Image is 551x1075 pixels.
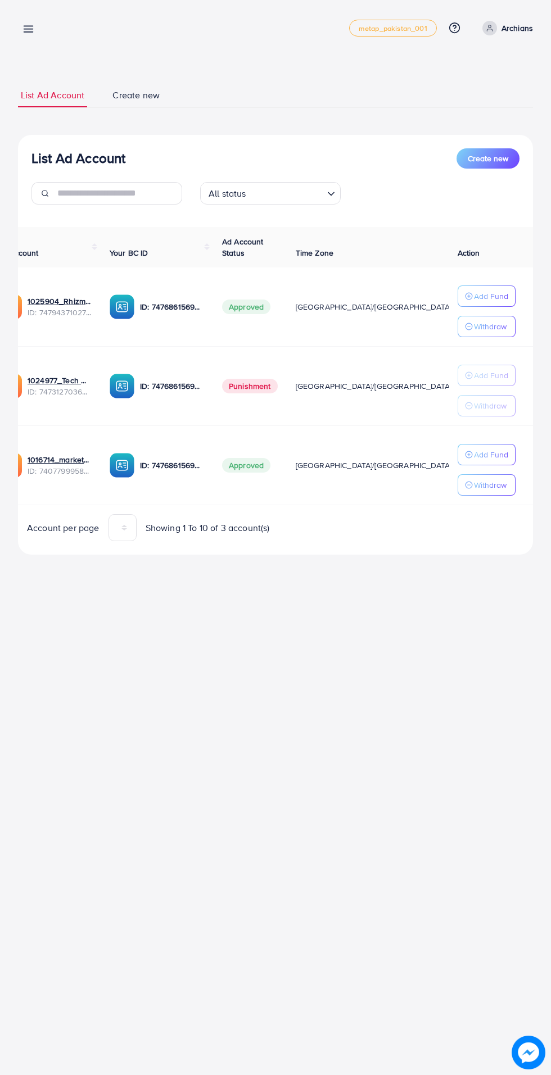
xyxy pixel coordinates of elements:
span: Your BC ID [110,247,148,258]
p: Archians [502,21,533,35]
p: Withdraw [474,320,507,333]
a: Archians [478,21,533,35]
span: Approved [222,458,270,473]
p: ID: 7476861569385742352 [140,459,204,472]
p: Withdraw [474,399,507,412]
span: ID: 7479437102770323473 [28,307,92,318]
button: Create new [457,148,520,169]
img: ic-ba-acc.ded83a64.svg [110,374,134,398]
span: Create new [468,153,508,164]
button: Add Fund [458,444,516,465]
input: Search for option [250,183,323,202]
span: [GEOGRAPHIC_DATA]/[GEOGRAPHIC_DATA] [296,460,452,471]
button: Withdraw [458,316,516,337]
span: ID: 7473127036257615873 [28,386,92,397]
span: [GEOGRAPHIC_DATA]/[GEOGRAPHIC_DATA] [296,380,452,392]
span: metap_pakistan_001 [359,25,427,32]
a: 1025904_Rhizmall Archbeat_1741442161001 [28,296,92,307]
p: Add Fund [474,289,508,303]
div: <span class='underline'>1016714_marketbay_1724762849692</span></br>7407799958096789521 [28,454,92,477]
button: Withdraw [458,395,516,416]
div: <span class='underline'>1024977_Tech Wave_1739972983986</span></br>7473127036257615873 [28,375,92,398]
a: 1016714_marketbay_1724762849692 [28,454,92,465]
span: Showing 1 To 10 of 3 account(s) [146,521,270,534]
a: 1024977_Tech Wave_1739972983986 [28,375,92,386]
button: Add Fund [458,285,516,307]
button: Withdraw [458,474,516,496]
span: Action [458,247,480,258]
span: Account per page [27,521,100,534]
span: List Ad Account [21,89,84,102]
img: ic-ba-acc.ded83a64.svg [110,294,134,319]
h3: List Ad Account [31,150,125,166]
p: Add Fund [474,369,508,382]
span: Ad Account Status [222,236,264,258]
span: Time Zone [296,247,333,258]
span: Punishment [222,379,278,393]
p: ID: 7476861569385742352 [140,300,204,314]
span: Approved [222,300,270,314]
span: [GEOGRAPHIC_DATA]/[GEOGRAPHIC_DATA] [296,301,452,312]
p: ID: 7476861569385742352 [140,379,204,393]
button: Add Fund [458,365,516,386]
img: ic-ba-acc.ded83a64.svg [110,453,134,478]
span: ID: 7407799958096789521 [28,465,92,477]
a: metap_pakistan_001 [349,20,437,37]
p: Withdraw [474,478,507,492]
div: <span class='underline'>1025904_Rhizmall Archbeat_1741442161001</span></br>7479437102770323473 [28,296,92,319]
span: Create new [112,89,160,102]
span: All status [206,185,249,202]
img: image [513,1037,543,1067]
div: Search for option [200,182,341,205]
p: Add Fund [474,448,508,461]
